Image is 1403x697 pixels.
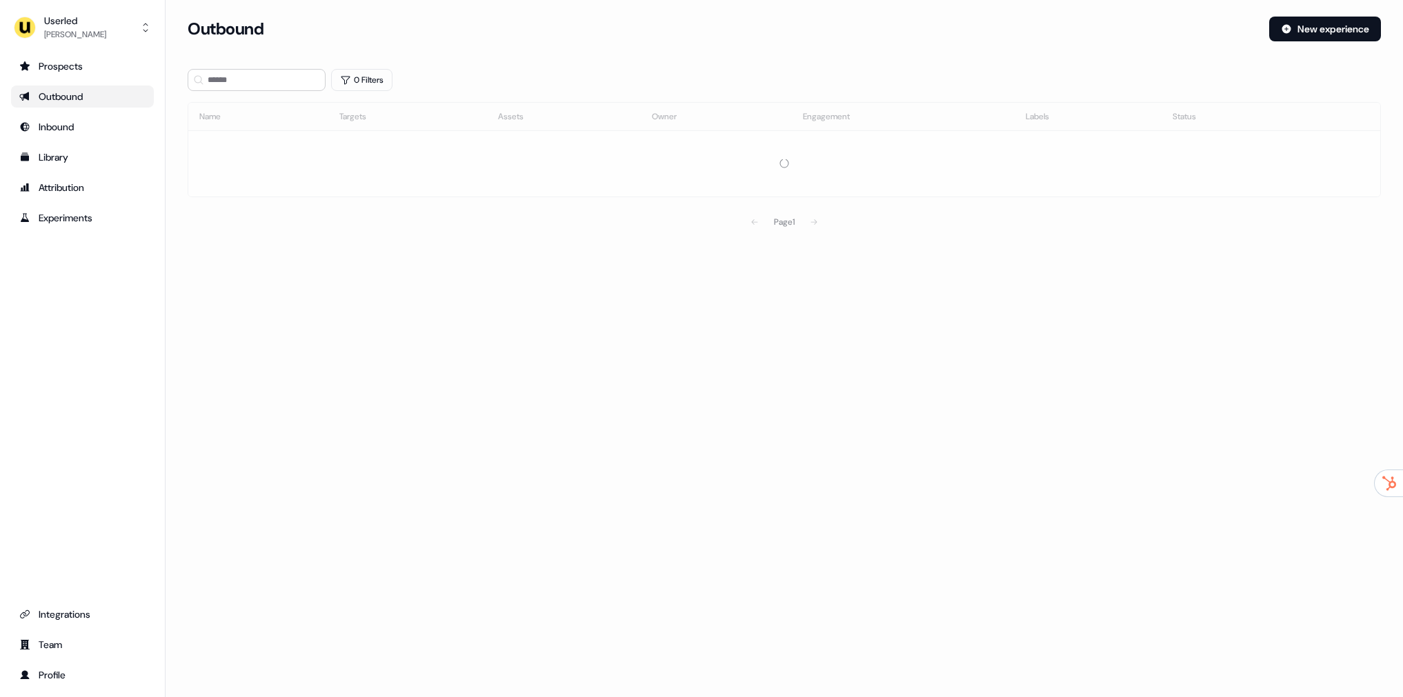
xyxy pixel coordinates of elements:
a: Go to experiments [11,207,154,229]
a: Go to outbound experience [11,85,154,108]
a: Go to attribution [11,176,154,199]
h3: Outbound [188,19,263,39]
div: [PERSON_NAME] [44,28,106,41]
button: 0 Filters [331,69,392,91]
div: Team [19,638,146,651]
button: New experience [1269,17,1381,41]
div: Prospects [19,59,146,73]
div: Attribution [19,181,146,194]
a: Go to integrations [11,603,154,625]
a: Go to profile [11,664,154,686]
a: Go to prospects [11,55,154,77]
a: Go to templates [11,146,154,168]
div: Inbound [19,120,146,134]
a: Go to team [11,634,154,656]
a: Go to Inbound [11,116,154,138]
div: Outbound [19,90,146,103]
div: Experiments [19,211,146,225]
div: Userled [44,14,106,28]
div: Profile [19,668,146,682]
div: Integrations [19,607,146,621]
button: Userled[PERSON_NAME] [11,11,154,44]
div: Library [19,150,146,164]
